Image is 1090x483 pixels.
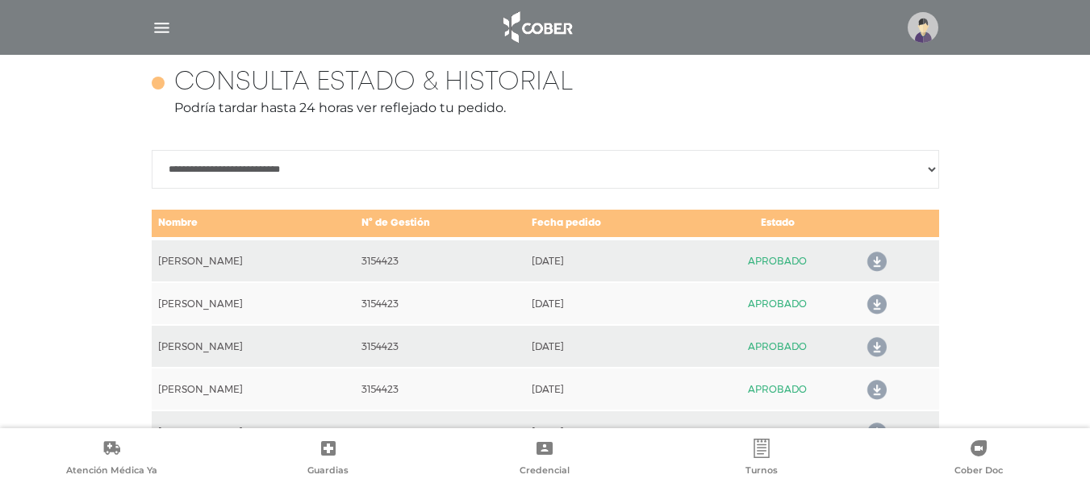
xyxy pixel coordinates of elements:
h4: Consulta estado & historial [174,68,573,98]
td: [DATE] [525,325,697,368]
td: N° de Gestión [355,209,525,239]
td: [PERSON_NAME] [152,325,356,368]
img: logo_cober_home-white.png [495,8,579,47]
span: Turnos [745,464,778,479]
td: 2920310 [355,410,525,453]
td: APROBADO [698,282,858,325]
a: Cober Doc [870,439,1087,480]
td: [DATE] [525,239,697,282]
td: APROBADO [698,325,858,368]
td: APROBADO [698,410,858,453]
span: Credencial [520,464,570,479]
td: 3154423 [355,368,525,410]
td: APROBADO [698,368,858,410]
a: Turnos [654,439,871,480]
td: [DATE] [525,368,697,410]
td: [PERSON_NAME] [152,368,356,410]
a: Credencial [436,439,654,480]
td: [DATE] [525,410,697,453]
td: 3154423 [355,325,525,368]
span: Cober Doc [954,464,1003,479]
img: Cober_menu-lines-white.svg [152,18,172,38]
td: 3154423 [355,239,525,282]
td: Fecha pedido [525,209,697,239]
td: 3154423 [355,282,525,325]
span: Atención Médica Ya [66,464,157,479]
a: Atención Médica Ya [3,439,220,480]
td: [PERSON_NAME] [152,410,356,453]
td: [PERSON_NAME] [152,282,356,325]
p: Podría tardar hasta 24 horas ver reflejado tu pedido. [152,98,939,118]
td: Nombre [152,209,356,239]
span: Guardias [307,464,349,479]
img: profile-placeholder.svg [908,12,938,43]
td: [DATE] [525,282,697,325]
a: Guardias [220,439,437,480]
td: Estado [698,209,858,239]
td: [PERSON_NAME] [152,239,356,282]
td: APROBADO [698,239,858,282]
